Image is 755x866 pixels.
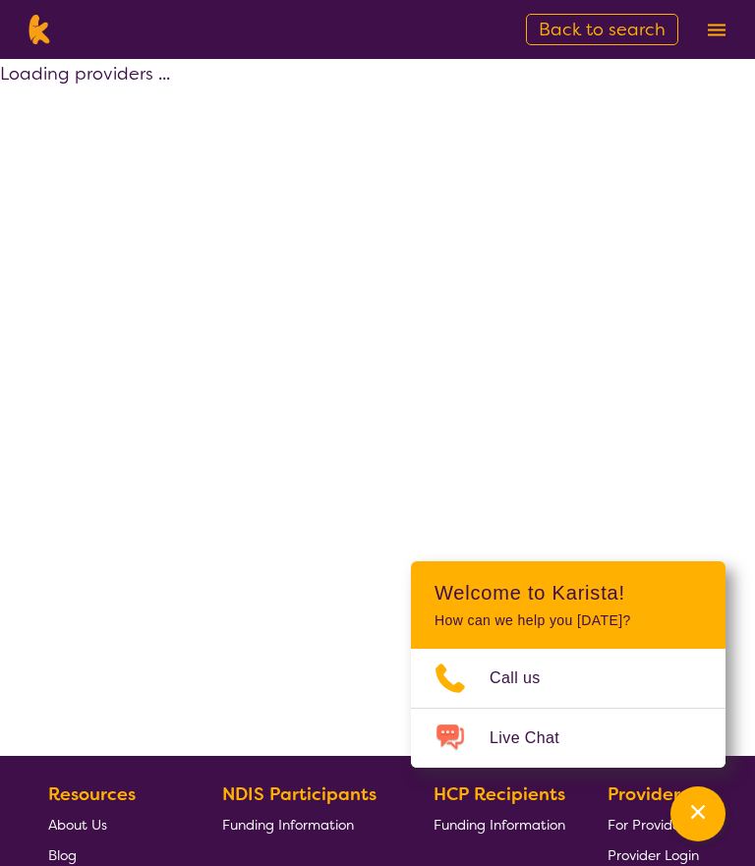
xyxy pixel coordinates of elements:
[435,581,702,605] h2: Welcome to Karista!
[24,15,54,44] img: Karista logo
[608,816,691,834] span: For Providers
[435,612,702,629] p: How can we help you [DATE]?
[608,782,688,806] b: Providers
[670,786,726,841] button: Channel Menu
[48,816,107,834] span: About Us
[48,846,77,864] span: Blog
[411,649,726,768] ul: Choose channel
[222,816,354,834] span: Funding Information
[490,723,583,753] span: Live Chat
[608,846,699,864] span: Provider Login
[539,18,666,41] span: Back to search
[708,24,726,36] img: menu
[222,809,391,839] a: Funding Information
[222,782,377,806] b: NDIS Participants
[434,782,565,806] b: HCP Recipients
[434,809,565,839] a: Funding Information
[48,809,180,839] a: About Us
[48,782,136,806] b: Resources
[434,816,565,834] span: Funding Information
[411,561,726,768] div: Channel Menu
[490,664,564,693] span: Call us
[526,14,678,45] a: Back to search
[608,809,699,839] a: For Providers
